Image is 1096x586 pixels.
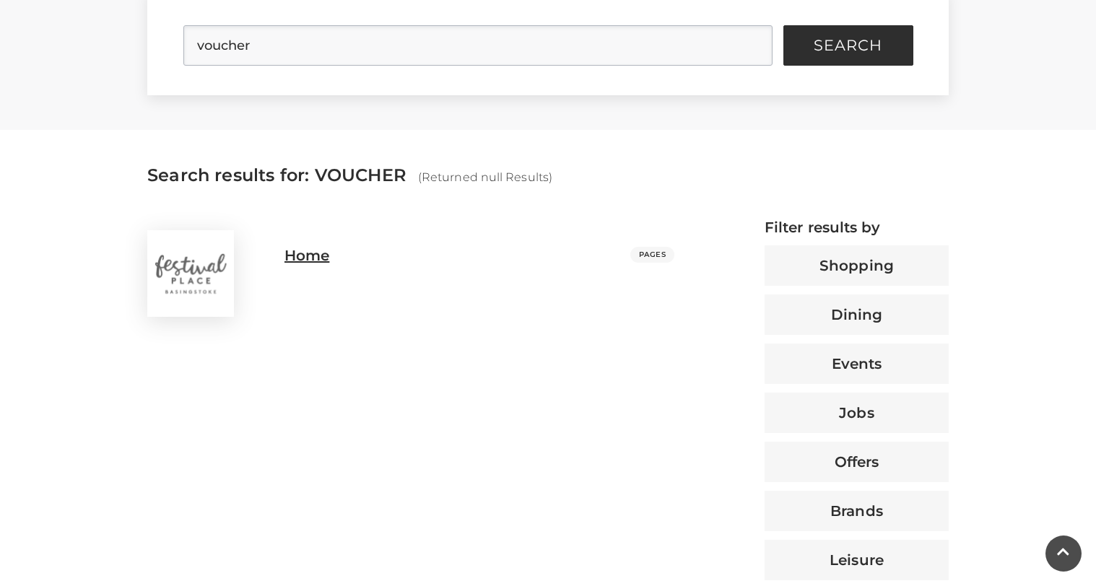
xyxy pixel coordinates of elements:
span: (Returned null Results) [418,170,552,184]
button: Shopping [765,245,949,286]
h4: Filter results by [765,219,949,236]
button: Brands [765,491,949,531]
h3: Home [284,247,329,264]
span: PAGES [630,247,675,263]
img: home [147,230,234,317]
button: Jobs [765,393,949,433]
span: Search results for: VOUCHER [147,165,406,185]
input: Search Site [183,25,773,66]
span: Search [814,38,882,53]
button: Offers [765,442,949,482]
a: home Home PAGES [136,219,685,317]
button: Leisure [765,540,949,580]
button: Dining [765,294,949,335]
button: Events [765,344,949,384]
button: Search [783,25,913,66]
